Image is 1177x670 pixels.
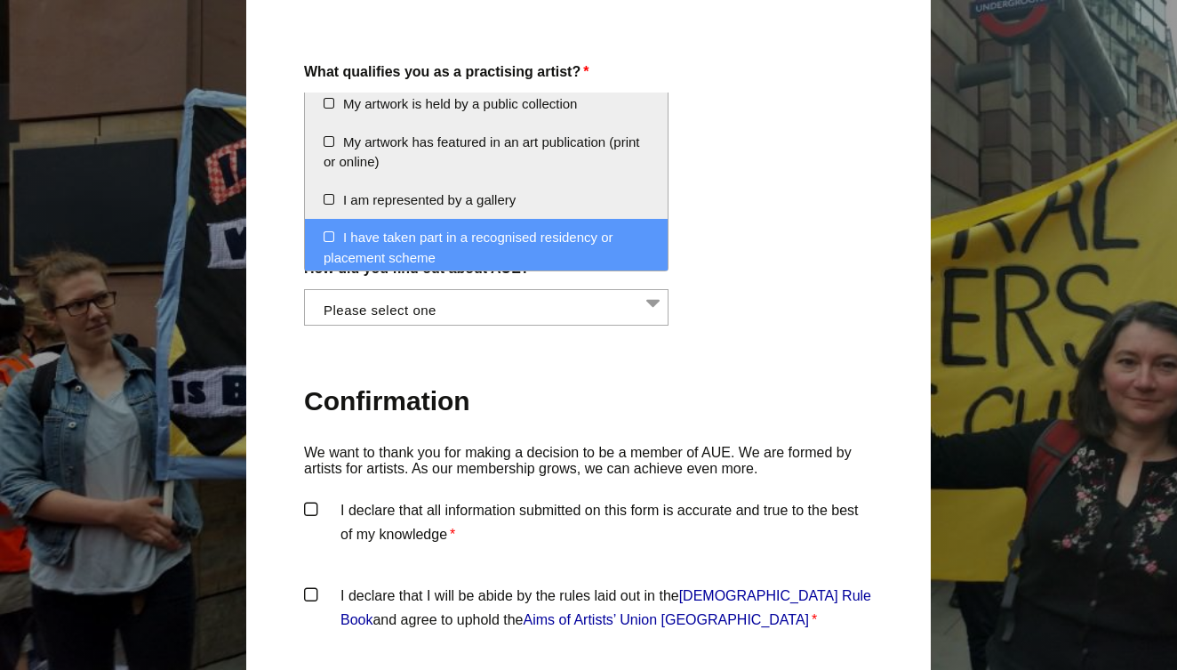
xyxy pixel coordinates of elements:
[305,85,668,124] li: My artwork is held by a public collection
[304,445,873,478] p: We want to thank you for making a decision to be a member of AUE. We are formed by artists for ar...
[305,182,668,220] li: I am represented by a gallery
[305,219,668,277] li: I have taken part in a recognised residency or placement scheme
[340,588,871,627] a: [DEMOGRAPHIC_DATA] Rule Book
[304,60,873,84] label: What qualifies you as a practising artist?
[304,584,873,637] label: I declare that I will be abide by the rules laid out in the and agree to uphold the
[304,498,873,552] label: I declare that all information submitted on this form is accurate and true to the best of my know...
[304,383,873,418] h2: Confirmation
[524,612,810,627] a: Aims of Artists’ Union [GEOGRAPHIC_DATA]
[305,124,668,182] li: My artwork has featured in an art publication (print or online)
